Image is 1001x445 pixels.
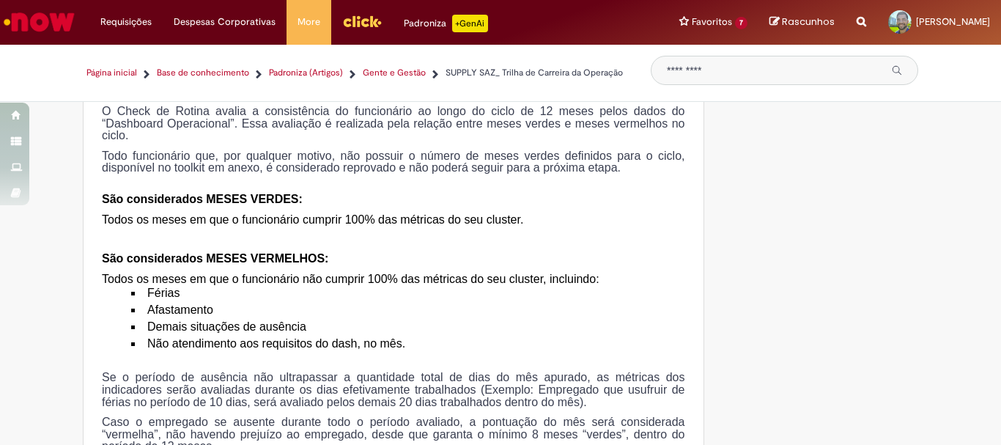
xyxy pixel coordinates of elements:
[102,193,303,205] span: São considerados MESES VERDES:
[269,67,343,79] a: Padroniza (Artigos)
[147,320,306,333] span: Demais situações de ausência
[1,7,77,37] img: ServiceNow
[102,105,685,141] span: O Check de Rotina avalia a consistência do funcionário ao longo do ciclo de 12 meses pelos dados ...
[147,287,180,299] span: Férias
[157,67,249,79] a: Base de conhecimento
[102,371,685,408] span: Se o período de ausência não ultrapassar a quantidade total de dias do mês apurado, as métricas d...
[782,15,835,29] span: Rascunhos
[102,273,599,285] span: Todos os meses em que o funcionário não cumprir 100% das métricas do seu cluster, incluindo:
[735,17,747,29] span: 7
[147,304,213,316] span: Afastamento
[692,15,732,29] span: Favoritos
[102,252,328,265] span: São considerados MESES VERMELHOS:
[100,15,152,29] span: Requisições
[102,150,685,174] span: Todo funcionário que, por qualquer motivo, não possuir o número de meses verdes definidos para o ...
[342,10,382,32] img: click_logo_yellow_360x200.png
[86,67,137,79] a: Página inicial
[916,15,990,28] span: [PERSON_NAME]
[446,67,623,78] span: SUPPLY SAZ_ Trilha de Carreira da Operação
[147,337,405,350] span: Não atendimento aos requisitos do dash, no mês.
[404,15,488,32] div: Padroniza
[769,15,835,29] a: Rascunhos
[174,15,276,29] span: Despesas Corporativas
[102,213,523,226] span: Todos os meses em que o funcionário cumprir 100% das métricas do seu cluster.
[363,67,426,79] a: Gente e Gestão
[452,15,488,32] p: +GenAi
[298,15,320,29] span: More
